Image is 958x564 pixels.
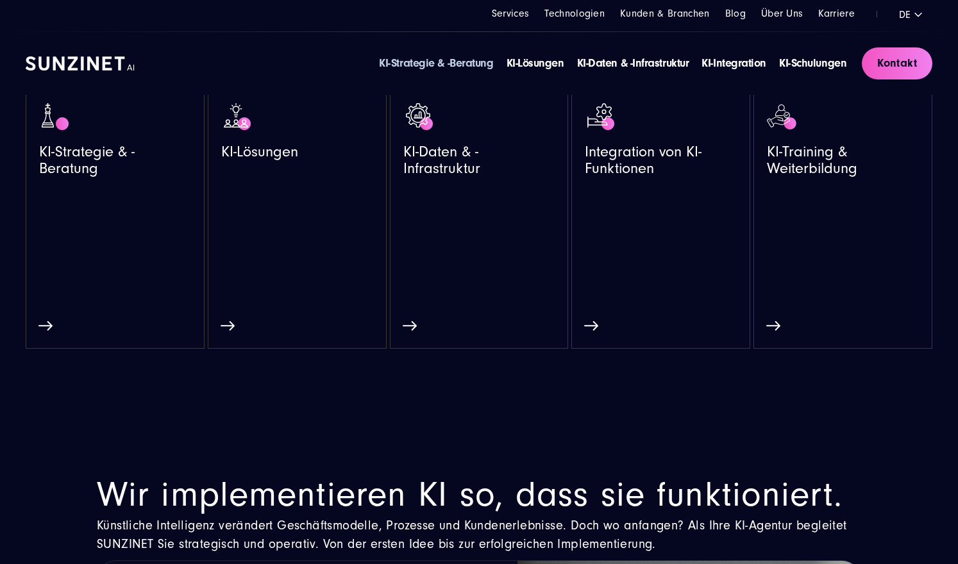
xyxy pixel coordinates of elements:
[767,101,919,288] a: Hand, die User hält | KI-Agentur SUNZINET seo-search-settings-business-products_black - bar-busin...
[767,144,919,183] span: KI-Training & Weiterbildung
[702,56,766,70] a: KI-Integration
[492,6,855,21] div: Navigation Menu
[221,101,373,288] a: Personengruppe mit Glühbirne | KI-Agentur SUNZINET streamlinehq-team-idea-work-office-companies_b...
[585,101,737,315] a: Hand, die Zahnrad hält | KI-Agentur SUNZINET cog-hand-give-interface_black - KI Agentur SUNZINET ...
[403,101,555,261] a: Graph in Mitte von Zahnrad | KI-Agentur SUNZINET optimization-graph-business-products_black - opt...
[221,144,298,166] span: KI-Lösungen
[725,8,746,19] a: Blog
[379,56,493,70] a: KI-Strategie & -Beratung
[492,8,530,19] a: Services
[577,56,689,70] a: KI-Daten & -Infrastruktur
[862,47,932,79] a: Kontakt
[39,144,191,183] span: KI-Strategie & -Beratung
[761,8,803,19] a: Über Uns
[97,474,861,517] h2: Wir implementieren KI so, dass sie funktioniert.
[97,474,861,554] div: Künstliche Intelligenz verändert Geschäftsmodelle, Prozesse und Kundenerlebnisse. Doch wo anfange...
[544,8,605,19] a: Technologien
[507,56,564,70] a: KI-Lösungen
[403,144,555,183] span: KI-Daten & -Infrastruktur
[620,8,709,19] a: Kunden & Branchen
[39,101,191,288] a: Schachfigur | KI-Agentur SUNZINET chess-figure_black - KI Agentur SUNZINET KI-Strategie & -Beratung
[26,56,135,70] img: SUNZINET AI Logo
[585,144,737,183] span: Integration von KI-Funktionen
[379,55,846,72] div: Navigation Menu
[779,56,846,70] a: KI-Schulungen
[818,8,855,19] a: Karriere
